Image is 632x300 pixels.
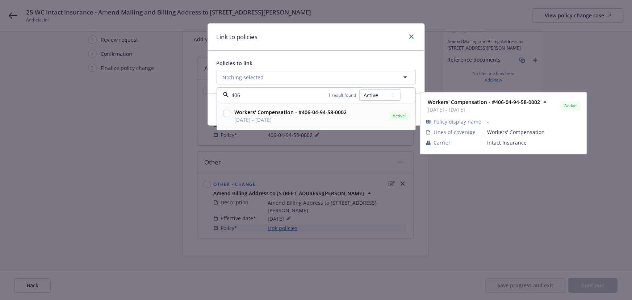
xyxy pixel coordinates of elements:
[235,116,347,124] span: [DATE] - [DATE]
[328,92,356,98] span: 1 result found
[428,106,540,113] span: [DATE] - [DATE]
[428,99,540,105] strong: Workers' Compensation - #406-04-94-58-0002
[434,128,476,136] span: Lines of coverage
[229,91,328,99] input: Filter by keyword
[487,128,581,136] span: Workers' Compensation
[407,32,416,41] a: close
[217,70,416,84] button: Nothing selected
[487,118,581,125] span: -
[434,139,451,146] span: Carrier
[434,118,481,125] span: Policy display name
[563,103,578,109] span: Active
[217,60,253,67] span: Policies to link
[223,74,264,81] span: Nothing selected
[392,113,406,120] span: Active
[217,32,258,42] h1: Link to policies
[235,109,347,116] strong: Workers' Compensation - #406-04-94-58-0002
[487,139,581,146] span: Intact Insurance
